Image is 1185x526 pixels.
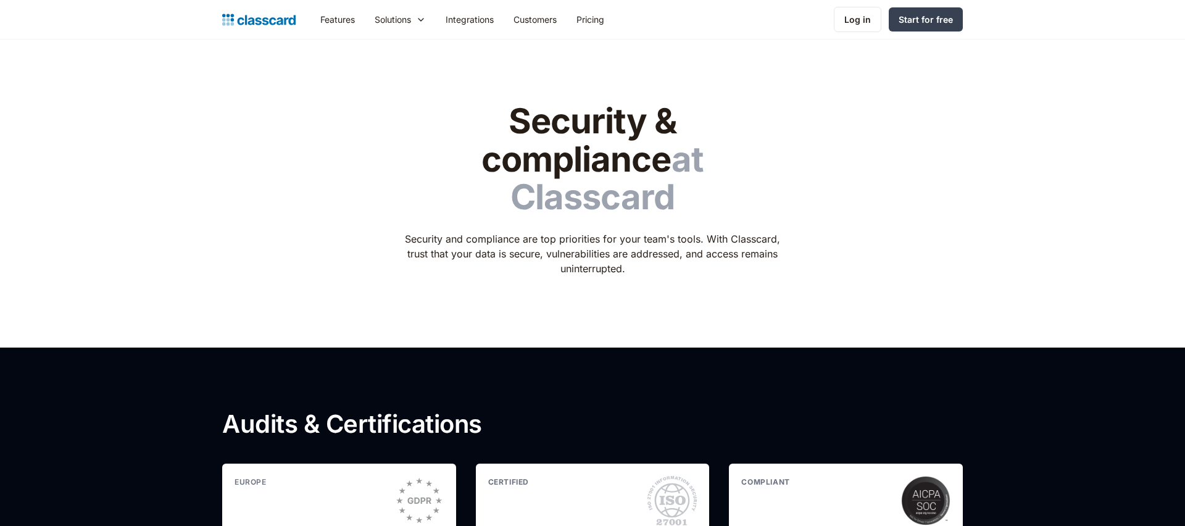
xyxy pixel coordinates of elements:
[397,102,789,217] h1: Security & compliance
[310,6,365,33] a: Features
[567,6,614,33] a: Pricing
[844,13,871,26] div: Log in
[397,232,789,276] p: Security and compliance are top priorities for your team's tools. With Classcard, trust that your...
[899,13,953,26] div: Start for free
[222,409,614,439] h2: Audits & Certifications
[222,11,296,28] a: home
[488,477,529,486] strong: CERTIFIED
[834,7,881,32] a: Log in
[504,6,567,33] a: Customers
[741,477,789,486] strong: COMPLIANT
[510,138,704,219] span: at Classcard
[375,13,411,26] div: Solutions
[436,6,504,33] a: Integrations
[235,476,394,488] p: europe
[889,7,963,31] a: Start for free
[365,6,436,33] div: Solutions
